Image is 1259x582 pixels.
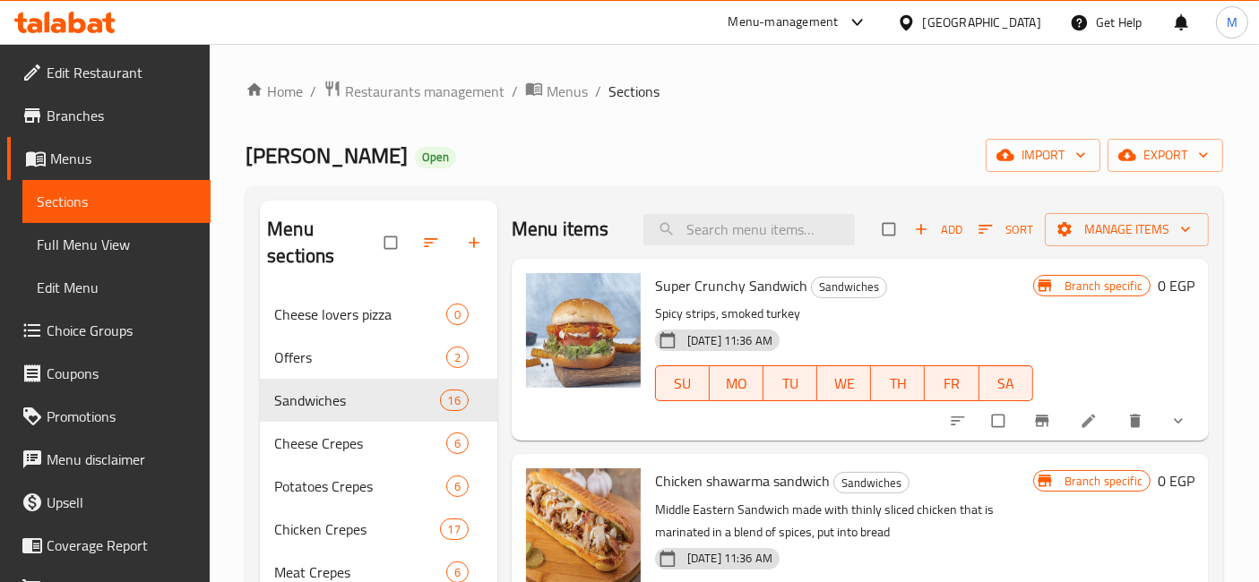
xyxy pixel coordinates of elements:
[525,80,588,103] a: Menus
[1158,273,1194,298] h6: 0 EGP
[987,371,1026,397] span: SA
[345,81,504,102] span: Restaurants management
[323,80,504,103] a: Restaurants management
[47,492,196,513] span: Upsell
[1080,412,1101,430] a: Edit menu item
[47,320,196,341] span: Choice Groups
[22,180,211,223] a: Sections
[608,81,660,102] span: Sections
[925,365,979,401] button: FR
[246,135,408,175] span: [PERSON_NAME]
[415,150,456,165] span: Open
[274,347,446,368] span: Offers
[260,465,497,508] div: Potatoes Crepes6
[267,216,384,270] h2: Menu sections
[7,481,211,524] a: Upsell
[1057,278,1150,295] span: Branch specific
[811,277,887,298] div: Sandwiches
[274,475,446,497] span: Potatoes Crepes
[260,293,497,336] div: Cheese lovers pizza0
[47,363,196,384] span: Coupons
[47,105,196,126] span: Branches
[871,365,925,401] button: TH
[37,277,196,298] span: Edit Menu
[932,371,971,397] span: FR
[411,223,454,262] span: Sort sections
[7,395,211,438] a: Promotions
[274,304,446,325] span: Cheese lovers pizza
[37,234,196,255] span: Full Menu View
[446,304,469,325] div: items
[878,371,918,397] span: TH
[967,216,1045,244] span: Sort items
[7,309,211,352] a: Choice Groups
[771,371,810,397] span: TU
[7,352,211,395] a: Coupons
[981,404,1019,438] span: Select to update
[446,475,469,497] div: items
[310,81,316,102] li: /
[47,62,196,83] span: Edit Restaurant
[817,365,871,401] button: WE
[663,371,703,397] span: SU
[710,365,763,401] button: MO
[274,518,439,540] span: Chicken Crepes
[1227,13,1237,32] span: M
[1159,401,1202,441] button: show more
[872,212,910,246] span: Select section
[246,80,1223,103] nav: breadcrumb
[440,389,469,411] div: items
[763,365,817,401] button: TU
[22,223,211,266] a: Full Menu View
[812,277,886,297] span: Sandwiches
[680,332,780,349] span: [DATE] 11:36 AM
[834,473,909,493] span: Sandwiches
[717,371,756,397] span: MO
[7,438,211,481] a: Menu disclaimer
[441,392,468,409] span: 16
[1059,218,1194,241] span: Manage items
[374,226,411,260] span: Select all sections
[655,303,1033,325] p: Spicy strips, smoked turkey
[447,349,468,366] span: 2
[274,389,439,411] span: Sandwiches
[260,508,497,551] div: Chicken Crepes17
[512,216,609,243] h2: Menu items
[447,306,468,323] span: 0
[979,365,1033,401] button: SA
[655,467,830,494] span: Chicken shawarma sandwich
[246,81,303,102] a: Home
[454,223,497,262] button: Add section
[1108,139,1223,172] button: export
[47,406,196,427] span: Promotions
[1169,412,1187,430] svg: Show Choices
[260,379,497,422] div: Sandwiches16
[22,266,211,309] a: Edit Menu
[47,535,196,556] span: Coverage Report
[1057,473,1150,490] span: Branch specific
[655,499,1033,543] p: Middle Eastern Sandwich made with thinly sliced chicken that is marinated in a blend of spices, p...
[440,518,469,540] div: items
[824,371,864,397] span: WE
[914,219,962,240] span: Add
[655,365,710,401] button: SU
[1116,401,1159,441] button: delete
[595,81,601,102] li: /
[447,435,468,452] span: 6
[260,336,497,379] div: Offers2
[47,449,196,470] span: Menu disclaimer
[833,472,910,493] div: Sandwiches
[1045,213,1209,246] button: Manage items
[526,273,641,388] img: Super Crunchy Sandwich
[447,478,468,495] span: 6
[938,401,981,441] button: sort-choices
[923,13,1041,32] div: [GEOGRAPHIC_DATA]
[1022,401,1065,441] button: Branch-specific-item
[274,432,446,454] span: Cheese Crepes
[512,81,518,102] li: /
